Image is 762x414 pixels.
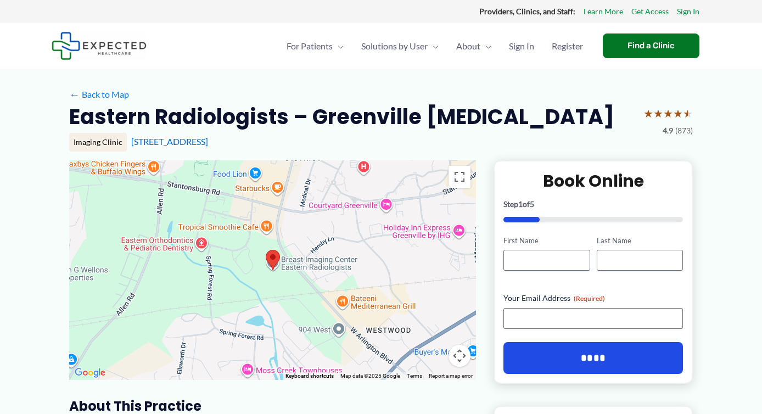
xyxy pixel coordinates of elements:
a: Sign In [500,27,543,65]
span: 5 [530,199,534,209]
span: ★ [663,103,673,124]
span: Sign In [509,27,534,65]
h2: Eastern Radiologists – Greenville [MEDICAL_DATA] [69,103,614,130]
strong: Providers, Clinics, and Staff: [479,7,575,16]
a: Sign In [677,4,699,19]
span: ★ [683,103,693,124]
a: Get Access [631,4,669,19]
span: ★ [653,103,663,124]
span: Register [552,27,583,65]
h2: Book Online [503,170,683,192]
a: AboutMenu Toggle [447,27,500,65]
span: Menu Toggle [480,27,491,65]
a: [STREET_ADDRESS] [131,136,208,147]
span: 1 [518,199,523,209]
span: (Required) [574,294,605,303]
span: Menu Toggle [333,27,344,65]
span: Solutions by User [361,27,428,65]
label: First Name [503,236,590,246]
a: Find a Clinic [603,33,699,58]
button: Toggle fullscreen view [449,166,470,188]
img: Google [72,366,108,380]
a: Report a map error [429,373,473,379]
span: ★ [643,103,653,124]
a: ←Back to Map [69,86,129,103]
span: ★ [673,103,683,124]
img: Expected Healthcare Logo - side, dark font, small [52,32,147,60]
span: Menu Toggle [428,27,439,65]
label: Last Name [597,236,683,246]
label: Your Email Address [503,293,683,304]
span: 4.9 [663,124,673,138]
a: For PatientsMenu Toggle [278,27,352,65]
span: For Patients [287,27,333,65]
span: About [456,27,480,65]
nav: Primary Site Navigation [278,27,592,65]
p: Step of [503,200,683,208]
span: Map data ©2025 Google [340,373,400,379]
a: Solutions by UserMenu Toggle [352,27,447,65]
button: Map camera controls [449,345,470,367]
a: Terms [407,373,422,379]
a: Learn More [584,4,623,19]
button: Keyboard shortcuts [285,372,334,380]
a: Register [543,27,592,65]
span: ← [69,89,80,99]
span: (873) [675,124,693,138]
div: Imaging Clinic [69,133,127,152]
a: Open this area in Google Maps (opens a new window) [72,366,108,380]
